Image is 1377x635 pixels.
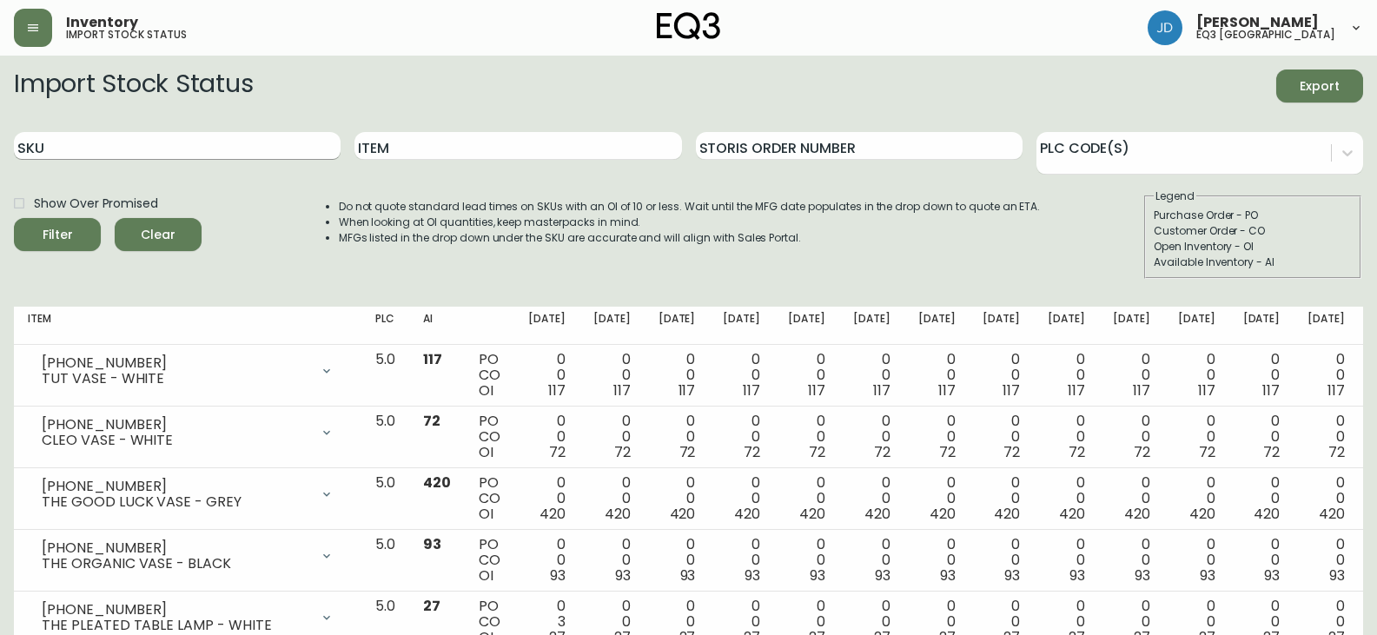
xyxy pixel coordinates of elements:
[1148,10,1182,45] img: 7c567ac048721f22e158fd313f7f0981
[679,380,696,400] span: 117
[744,442,760,462] span: 72
[1307,475,1345,522] div: 0 0
[1048,352,1085,399] div: 0 0
[479,380,493,400] span: OI
[28,475,348,513] div: [PHONE_NUMBER]THE GOOD LUCK VASE - GREY
[528,352,566,399] div: 0 0
[1178,413,1215,460] div: 0 0
[1004,566,1020,585] span: 93
[853,475,890,522] div: 0 0
[810,566,825,585] span: 93
[1264,566,1280,585] span: 93
[1243,537,1281,584] div: 0 0
[874,442,890,462] span: 72
[479,413,500,460] div: PO CO
[615,566,631,585] span: 93
[1319,504,1345,524] span: 420
[14,69,253,103] h2: Import Stock Status
[1164,307,1229,345] th: [DATE]
[28,537,348,575] div: [PHONE_NUMBER]THE ORGANIC VASE - BLACK
[129,224,188,246] span: Clear
[593,475,631,522] div: 0 0
[423,411,440,431] span: 72
[853,413,890,460] div: 0 0
[723,352,760,399] div: 0 0
[1329,566,1345,585] span: 93
[969,307,1034,345] th: [DATE]
[1243,475,1281,522] div: 0 0
[361,407,409,468] td: 5.0
[657,12,721,40] img: logo
[42,540,309,556] div: [PHONE_NUMBER]
[918,352,956,399] div: 0 0
[1262,380,1280,400] span: 117
[42,355,309,371] div: [PHONE_NUMBER]
[593,352,631,399] div: 0 0
[1294,307,1359,345] th: [DATE]
[659,537,696,584] div: 0 0
[983,475,1020,522] div: 0 0
[14,218,101,251] button: Filter
[659,413,696,460] div: 0 0
[743,380,760,400] span: 117
[645,307,710,345] th: [DATE]
[1124,504,1150,524] span: 420
[423,473,451,493] span: 420
[1276,69,1363,103] button: Export
[1134,442,1150,462] span: 72
[930,504,956,524] span: 420
[983,537,1020,584] div: 0 0
[579,307,645,345] th: [DATE]
[1254,504,1280,524] span: 420
[709,307,774,345] th: [DATE]
[361,530,409,592] td: 5.0
[66,16,138,30] span: Inventory
[1189,504,1215,524] span: 420
[42,433,309,448] div: CLEO VASE - WHITE
[361,468,409,530] td: 5.0
[788,413,825,460] div: 0 0
[613,380,631,400] span: 117
[918,537,956,584] div: 0 0
[1135,566,1150,585] span: 93
[1048,475,1085,522] div: 0 0
[1154,208,1352,223] div: Purchase Order - PO
[1307,537,1345,584] div: 0 0
[361,345,409,407] td: 5.0
[1154,239,1352,255] div: Open Inventory - OI
[34,195,158,213] span: Show Over Promised
[994,504,1020,524] span: 420
[42,494,309,510] div: THE GOOD LUCK VASE - GREY
[679,442,696,462] span: 72
[1034,307,1099,345] th: [DATE]
[1048,537,1085,584] div: 0 0
[479,504,493,524] span: OI
[680,566,696,585] span: 93
[918,475,956,522] div: 0 0
[1113,537,1150,584] div: 0 0
[1328,442,1345,462] span: 72
[42,618,309,633] div: THE PLEATED TABLE LAMP - WHITE
[528,475,566,522] div: 0 0
[614,442,631,462] span: 72
[1113,413,1150,460] div: 0 0
[479,475,500,522] div: PO CO
[864,504,890,524] span: 420
[983,352,1020,399] div: 0 0
[799,504,825,524] span: 420
[723,475,760,522] div: 0 0
[42,479,309,494] div: [PHONE_NUMBER]
[1154,189,1196,204] legend: Legend
[42,417,309,433] div: [PHONE_NUMBER]
[940,566,956,585] span: 93
[66,30,187,40] h5: import stock status
[28,352,348,390] div: [PHONE_NUMBER]TUT VASE - WHITE
[1243,352,1281,399] div: 0 0
[659,352,696,399] div: 0 0
[918,413,956,460] div: 0 0
[1290,76,1349,97] span: Export
[42,556,309,572] div: THE ORGANIC VASE - BLACK
[540,504,566,524] span: 420
[723,413,760,460] div: 0 0
[774,307,839,345] th: [DATE]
